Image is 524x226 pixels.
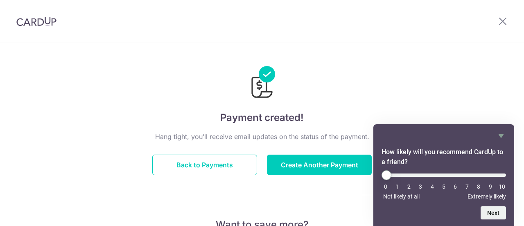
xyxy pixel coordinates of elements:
button: Back to Payments [152,155,257,175]
li: 6 [451,183,459,190]
div: How likely will you recommend CardUp to a friend? Select an option from 0 to 10, with 0 being Not... [382,170,506,200]
button: Create Another Payment [267,155,372,175]
li: 2 [405,183,413,190]
span: Not likely at all [383,193,420,200]
li: 5 [440,183,448,190]
img: CardUp [16,16,56,26]
li: 7 [463,183,471,190]
button: Hide survey [496,131,506,141]
img: Payments [249,66,275,100]
h2: How likely will you recommend CardUp to a friend? Select an option from 0 to 10, with 0 being Not... [382,147,506,167]
li: 10 [498,183,506,190]
p: Hang tight, you’ll receive email updates on the status of the payment. [152,132,372,142]
button: Next question [481,206,506,219]
li: 1 [393,183,401,190]
li: 4 [428,183,436,190]
li: 8 [474,183,483,190]
li: 0 [382,183,390,190]
li: 3 [416,183,425,190]
span: Extremely likely [468,193,506,200]
h4: Payment created! [152,110,372,125]
div: How likely will you recommend CardUp to a friend? Select an option from 0 to 10, with 0 being Not... [382,131,506,219]
li: 9 [486,183,495,190]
